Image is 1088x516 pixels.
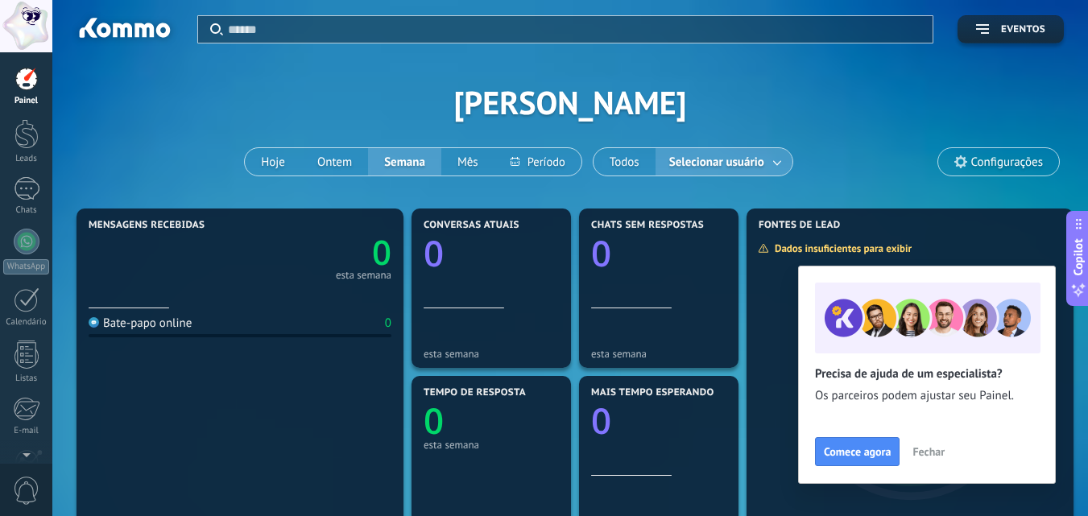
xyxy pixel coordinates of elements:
span: Fechar [912,446,945,457]
span: Tempo de resposta [424,387,526,398]
span: Comece agora [824,446,891,457]
text: 0 [591,229,611,277]
button: Período [494,148,581,175]
div: Dados insuficientes para exibir [758,241,923,255]
button: Todos [594,148,656,175]
div: E-mail [3,426,50,436]
div: Calendário [3,317,50,328]
img: Bate-papo online [89,317,99,328]
div: WhatsApp [3,259,49,275]
div: Listas [3,374,50,384]
div: esta semana [424,348,559,360]
button: Eventos [958,15,1064,43]
span: Mais tempo esperando [591,387,714,398]
span: Eventos [1001,24,1045,35]
span: Conversas atuais [424,220,519,231]
span: Chats sem respostas [591,220,704,231]
span: Os parceiros podem ajustar seu Painel. [815,388,1039,404]
button: Selecionar usuário [656,148,792,175]
button: Semana [368,148,441,175]
div: 0 [385,316,391,331]
div: Bate-papo online [89,316,192,331]
span: Fontes de lead [759,220,841,231]
span: Configurações [971,155,1043,169]
span: Selecionar usuário [666,151,767,173]
div: Chats [3,205,50,216]
button: Mês [441,148,494,175]
text: 0 [372,229,391,275]
button: Fechar [905,440,952,464]
button: Hoje [245,148,301,175]
button: Ontem [301,148,368,175]
span: Copilot [1070,238,1086,275]
div: esta semana [336,271,391,279]
span: Mensagens recebidas [89,220,205,231]
text: 0 [424,396,444,444]
text: 0 [591,396,611,444]
button: Comece agora [815,437,900,466]
div: Painel [3,96,50,106]
div: Leads [3,154,50,164]
div: esta semana [424,439,559,451]
text: 0 [424,229,444,277]
h2: Precisa de ajuda de um especialista? [815,366,1039,382]
a: 0 [240,229,391,275]
div: esta semana [591,348,726,360]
